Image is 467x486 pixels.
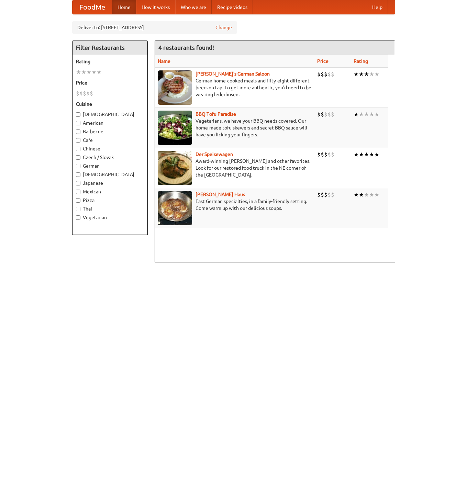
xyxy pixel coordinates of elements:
[369,151,374,158] li: ★
[86,68,91,76] li: ★
[76,128,144,135] label: Barbecue
[327,70,331,78] li: $
[317,151,321,158] li: $
[374,70,379,78] li: ★
[196,151,233,157] b: Der Speisewagen
[212,0,253,14] a: Recipe videos
[79,90,83,97] li: $
[76,137,144,144] label: Cafe
[354,151,359,158] li: ★
[158,77,312,98] p: German home-cooked meals and fifty-eight different beers on tap. To get more authentic, you'd nee...
[136,0,175,14] a: How it works
[324,151,327,158] li: $
[76,171,144,178] label: [DEMOGRAPHIC_DATA]
[196,71,270,77] a: [PERSON_NAME]'s German Saloon
[81,68,86,76] li: ★
[76,172,80,177] input: [DEMOGRAPHIC_DATA]
[76,162,144,169] label: German
[76,215,80,220] input: Vegetarian
[369,111,374,118] li: ★
[76,58,144,65] h5: Rating
[196,111,236,117] a: BBQ Tofu Paradise
[76,154,144,161] label: Czech / Slovak
[76,120,144,126] label: American
[331,191,334,199] li: $
[369,191,374,199] li: ★
[321,70,324,78] li: $
[364,70,369,78] li: ★
[354,58,368,64] a: Rating
[76,188,144,195] label: Mexican
[317,70,321,78] li: $
[76,145,144,152] label: Chinese
[364,191,369,199] li: ★
[369,70,374,78] li: ★
[158,111,192,145] img: tofuparadise.jpg
[76,147,80,151] input: Chinese
[76,129,80,134] input: Barbecue
[331,151,334,158] li: $
[112,0,136,14] a: Home
[317,58,329,64] a: Price
[158,151,192,185] img: speisewagen.jpg
[76,181,80,185] input: Japanese
[196,192,245,197] a: [PERSON_NAME] Haus
[76,190,80,194] input: Mexican
[321,111,324,118] li: $
[76,198,80,203] input: Pizza
[374,111,379,118] li: ★
[158,44,214,51] ng-pluralize: 4 restaurants found!
[331,111,334,118] li: $
[76,164,80,168] input: German
[158,191,192,225] img: kohlhaus.jpg
[76,205,144,212] label: Thai
[83,90,86,97] li: $
[76,111,144,118] label: [DEMOGRAPHIC_DATA]
[374,191,379,199] li: ★
[76,68,81,76] li: ★
[317,111,321,118] li: $
[76,121,80,125] input: American
[359,70,364,78] li: ★
[327,111,331,118] li: $
[367,0,388,14] a: Help
[354,111,359,118] li: ★
[76,207,80,211] input: Thai
[76,155,80,160] input: Czech / Slovak
[158,158,312,178] p: Award-winning [PERSON_NAME] and other favorites. Look for our restored food truck in the NE corne...
[91,68,97,76] li: ★
[158,58,170,64] a: Name
[90,90,93,97] li: $
[73,41,147,55] h4: Filter Restaurants
[76,214,144,221] label: Vegetarian
[215,24,232,31] a: Change
[158,70,192,105] img: esthers.jpg
[321,191,324,199] li: $
[354,70,359,78] li: ★
[175,0,212,14] a: Who we are
[327,151,331,158] li: $
[158,198,312,212] p: East German specialties, in a family-friendly setting. Come warm up with our delicious soups.
[327,191,331,199] li: $
[317,191,321,199] li: $
[72,21,237,34] div: Deliver to: [STREET_ADDRESS]
[86,90,90,97] li: $
[76,180,144,187] label: Japanese
[76,112,80,117] input: [DEMOGRAPHIC_DATA]
[324,70,327,78] li: $
[359,111,364,118] li: ★
[331,70,334,78] li: $
[76,79,144,86] h5: Price
[76,90,79,97] li: $
[364,111,369,118] li: ★
[374,151,379,158] li: ★
[359,151,364,158] li: ★
[354,191,359,199] li: ★
[321,151,324,158] li: $
[76,197,144,204] label: Pizza
[76,101,144,108] h5: Cuisine
[76,138,80,143] input: Cafe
